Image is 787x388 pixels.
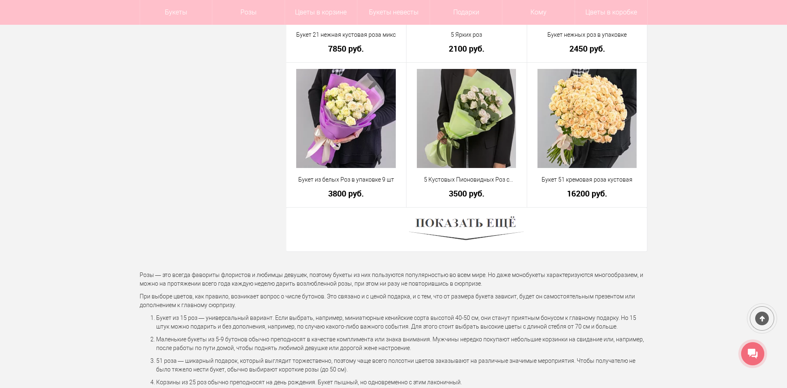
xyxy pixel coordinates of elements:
img: Букет из белых Роз в упаковке 9 шт [296,69,396,168]
a: 3800 руб. [292,189,401,198]
a: Букет 21 нежная кустовая роза микс [292,31,401,39]
p: Букет из 15 роз — универсальный вариант. Если выбрать, например, миниатюрные кенийские сорта высо... [156,314,648,331]
a: 3500 руб. [412,189,521,198]
a: 2450 руб. [533,44,642,53]
p: 51 роза — шикарный подарок, который выглядит торжественно, поэтому чаще всего полсотни цветов зак... [156,357,648,374]
p: При выборе цветов, как правило, возникает вопрос о числе бутонов. Это связано и с ценой подарка, ... [140,292,648,310]
img: Букет 51 кремовая роза кустовая [537,69,637,168]
a: Букет из белых Роз в упаковке 9 шт [292,175,401,184]
p: Маленькие букеты из 5-9 бутонов обычно преподносят в качестве комплимента или знака внимания. Муж... [156,335,648,353]
a: 7850 руб. [292,44,401,53]
p: Розы — это всегда фавориты флористов и любимцы девушек, поэтому букеты из них пользуются популярн... [140,271,648,288]
a: 16200 руб. [533,189,642,198]
img: 5 Кустовых Пионовидных Роз с эвкалиптом [417,69,516,168]
p: Корзины из 25 роз обычно преподносят на день рождения. Букет пышный, но одновременно с этим лакон... [156,378,648,387]
a: 2100 руб. [412,44,521,53]
a: 5 Кустовых Пионовидных Роз с эвкалиптом [412,175,521,184]
a: 5 Ярких роз [412,31,521,39]
a: Показать ещё [409,226,524,232]
a: Букет нежных роз в упаковке [533,31,642,39]
img: Показать ещё [409,214,524,245]
a: Букет 51 кремовая роза кустовая [533,175,642,184]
